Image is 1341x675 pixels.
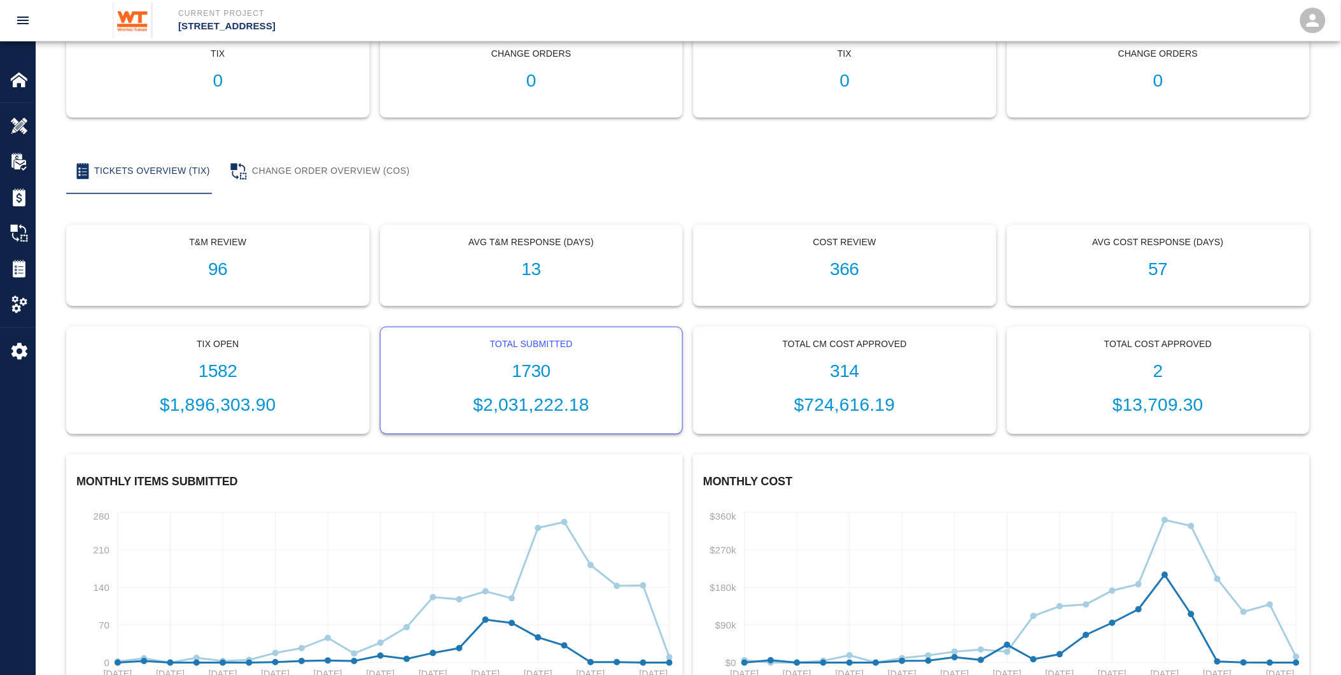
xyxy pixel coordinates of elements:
[94,511,109,522] tspan: 280
[77,361,359,382] h1: 1582
[76,475,673,489] h2: Monthly Items Submitted
[391,71,673,92] h1: 0
[704,47,986,60] p: tix
[1018,259,1300,280] h1: 57
[99,620,109,630] tspan: 70
[1018,337,1300,351] p: Total Cost Approved
[1018,361,1300,382] h1: 2
[703,475,1300,489] h2: Monthly Cost
[704,71,986,92] h1: 0
[220,148,420,194] button: Change Order Overview (COS)
[704,236,986,249] p: Cost Review
[704,337,986,351] p: Total CM Cost Approved
[704,259,986,280] h1: 366
[178,8,740,19] p: Current Project
[1018,236,1300,249] p: Avg Cost Response (Days)
[1018,47,1300,60] p: Change Orders
[710,582,736,593] tspan: $180k
[94,544,109,555] tspan: 210
[726,657,736,668] tspan: $0
[391,47,673,60] p: Change Orders
[1018,71,1300,92] h1: 0
[391,259,673,280] h1: 13
[1018,392,1300,418] p: $13,709.30
[1277,614,1341,675] iframe: Chat Widget
[77,236,359,249] p: T&M Review
[715,620,736,630] tspan: $90k
[77,392,359,418] p: $1,896,303.90
[391,236,673,249] p: Avg T&M Response (Days)
[178,19,740,34] p: [STREET_ADDRESS]
[704,392,986,418] p: $724,616.19
[8,5,38,36] button: open drawer
[710,544,736,555] tspan: $270k
[66,148,220,194] button: Tickets Overview (TIX)
[77,337,359,351] p: Tix Open
[77,47,359,60] p: tix
[77,259,359,280] h1: 96
[104,657,110,668] tspan: 0
[710,511,736,522] tspan: $360k
[113,3,153,38] img: Whiting-Turner
[94,582,109,593] tspan: 140
[77,71,359,92] h1: 0
[391,392,673,418] p: $2,031,222.18
[391,337,673,351] p: Total Submitted
[391,361,673,382] h1: 1730
[704,361,986,382] h1: 314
